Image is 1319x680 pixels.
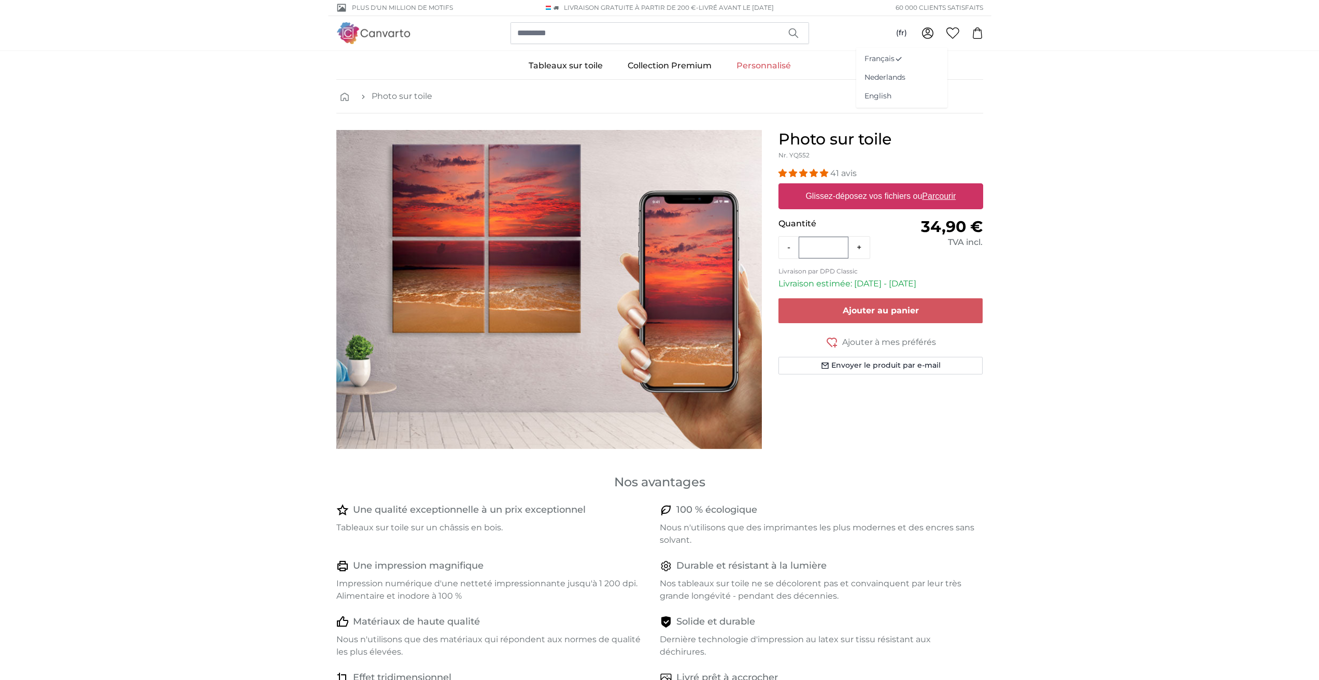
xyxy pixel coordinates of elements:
span: Ajouter à mes préférés [842,336,936,349]
button: (fr) [888,24,915,42]
p: Nous n'utilisons que des matériaux qui répondent aux normes de qualité les plus élevées. [336,633,651,658]
span: - [696,4,774,11]
h4: Une qualité exceptionnelle à un prix exceptionnel [353,503,586,517]
img: personalised-canvas-print [336,130,762,449]
a: Nederlands [856,68,947,87]
div: TVA incl. [881,236,983,249]
h3: Nos avantages [336,474,983,490]
label: Glissez-déposez vos fichiers ou [801,186,960,207]
h4: 100 % écologique [676,503,757,517]
a: Personnalisé [724,52,803,79]
u: Parcourir [922,192,956,200]
span: Plus d'un million de motifs [352,3,453,12]
p: Dernière technologie d'impression au latex sur tissu résistant aux déchirures. [660,633,975,658]
p: Impression numérique d'une netteté impressionnante jusqu'à 1 200 dpi. Alimentaire et inodore à 100 % [336,577,651,602]
div: 1 of 1 [336,130,762,449]
h4: Une impression magnifique [353,559,484,573]
p: Livraison estimée: [DATE] - [DATE] [778,278,983,290]
p: Tableaux sur toile sur un châssis en bois. [336,522,651,534]
span: 41 avis [830,168,857,178]
button: Ajouter à mes préférés [778,336,983,349]
a: Tableaux sur toile [516,52,615,79]
span: 4.98 stars [778,168,830,178]
button: Ajouter au panier [778,298,983,323]
button: Envoyer le produit par e-mail [778,357,983,374]
h4: Durable et résistant à la lumière [676,559,827,573]
img: Luxembourg [546,6,551,10]
span: Livraison GRATUITE à partir de 200 € [564,4,696,11]
span: 60 000 clients satisfaits [896,3,983,12]
span: Ajouter au panier [843,306,919,315]
span: Livré avant le [DATE] [699,4,774,11]
p: Livraison par DPD Classic [778,267,983,276]
a: Photo sur toile [372,90,432,103]
p: Nous n'utilisons que des imprimantes les plus modernes et des encres sans solvant. [660,522,975,546]
img: Canvarto [336,22,411,44]
h1: Photo sur toile [778,130,983,149]
h4: Solide et durable [676,615,755,629]
span: 34,90 € [921,217,983,236]
button: - [779,237,799,258]
p: Nos tableaux sur toile ne se décolorent pas et convainquent par leur très grande longévité - pend... [660,577,975,602]
span: Nr. YQ552 [778,151,810,159]
h4: Matériaux de haute qualité [353,615,480,629]
nav: breadcrumbs [336,80,983,113]
a: Français [856,50,947,68]
button: + [848,237,870,258]
a: Collection Premium [615,52,724,79]
a: English [856,87,947,106]
p: Quantité [778,218,881,230]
